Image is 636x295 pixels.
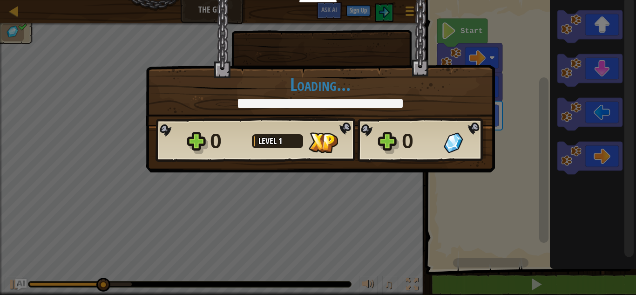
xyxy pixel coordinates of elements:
span: 1 [278,135,282,147]
div: 0 [210,126,246,156]
span: Level [258,135,278,147]
div: 0 [402,126,438,156]
h1: Loading... [156,75,485,94]
img: XP Gained [309,132,338,153]
img: Gems Gained [444,132,463,153]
